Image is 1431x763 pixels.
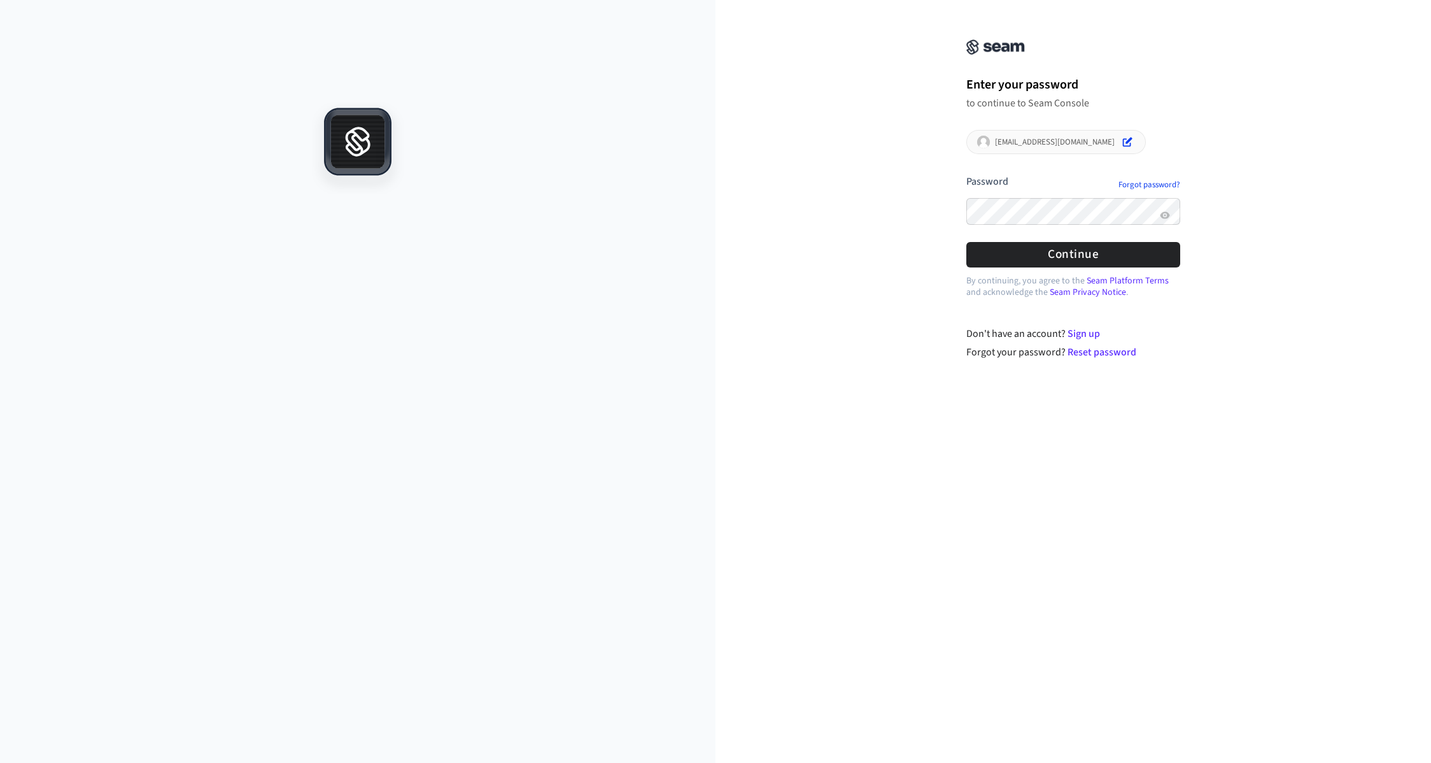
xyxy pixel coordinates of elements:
[1120,134,1135,150] button: Edit
[1068,345,1136,359] a: Reset password
[995,137,1115,147] p: [EMAIL_ADDRESS][DOMAIN_NAME]
[966,242,1180,267] button: Continue
[966,75,1180,94] h1: Enter your password
[966,39,1025,55] img: Seam Console
[1087,275,1169,287] a: Seam Platform Terms
[966,175,1008,189] label: Password
[966,326,1181,341] div: Don't have an account?
[966,97,1180,110] p: to continue to Seam Console
[1118,180,1180,190] a: Forgot password?
[966,345,1181,360] div: Forgot your password?
[1068,327,1100,341] a: Sign up
[1157,208,1173,223] button: Show password
[966,275,1180,298] p: By continuing, you agree to the and acknowledge the .
[1050,286,1126,299] a: Seam Privacy Notice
